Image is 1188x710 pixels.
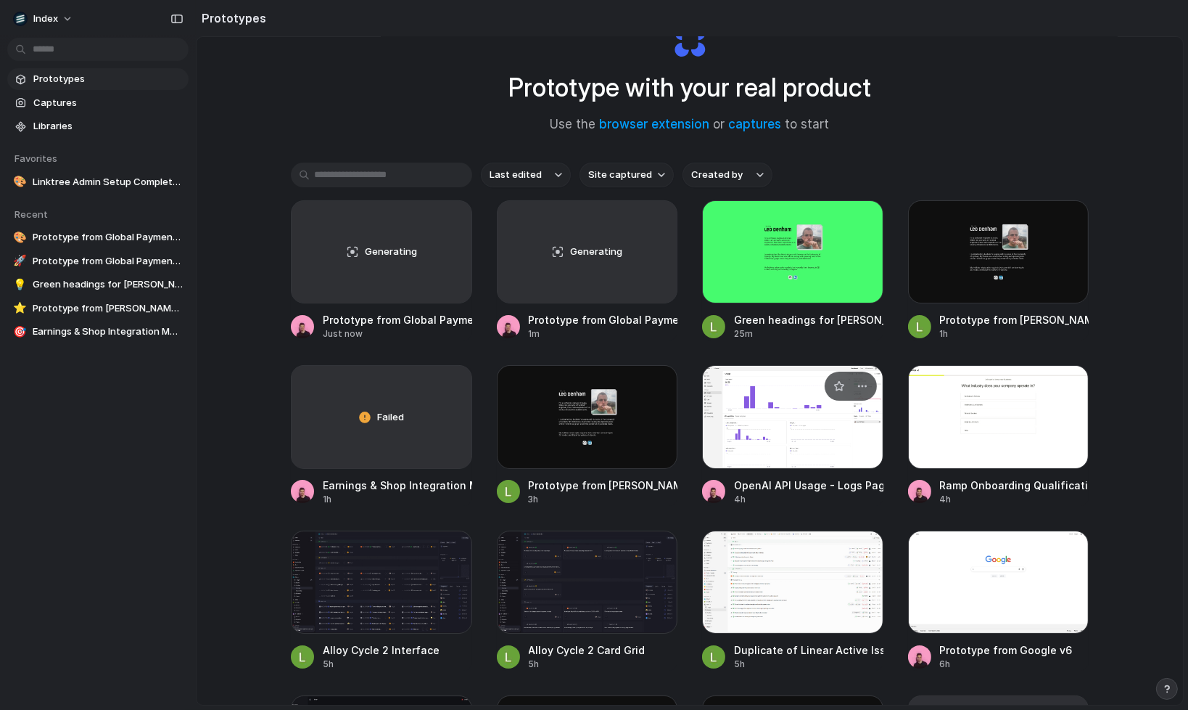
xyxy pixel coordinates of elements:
[33,230,183,245] span: Prototype from Global Payments AU
[497,365,678,505] a: Prototype from Leo Denham Headings v3Prototype from [PERSON_NAME] Headings v33h
[365,245,417,259] span: Generating
[729,117,782,131] a: captures
[579,163,674,187] button: Site captured
[7,321,189,343] a: 🎯Earnings & Shop Integration Menu
[377,410,404,425] span: Failed
[7,7,81,30] button: Index
[908,365,1089,505] a: Ramp Onboarding Qualification FlowRamp Onboarding Qualification Flow4h
[323,478,472,493] div: Earnings & Shop Integration Menu
[291,531,472,671] a: Alloy Cycle 2 InterfaceAlloy Cycle 2 Interface5h
[600,117,710,131] a: browser extension
[940,658,1073,671] div: 6h
[7,92,189,114] a: Captures
[33,254,183,269] span: Prototype from Global Payments [GEOGRAPHIC_DATA]
[550,115,830,134] span: Use the or to start
[570,245,622,259] span: Generating
[33,301,183,316] span: Prototype from [PERSON_NAME] Headings v4
[33,96,183,110] span: Captures
[15,152,57,164] span: Favorites
[7,115,189,137] a: Libraries
[508,68,871,107] h1: Prototype with your real product
[323,642,440,658] div: Alloy Cycle 2 Interface
[734,312,883,327] div: Green headings for [PERSON_NAME]
[682,163,772,187] button: Created by
[7,274,189,295] a: 💡Green headings for [PERSON_NAME]
[7,68,189,90] a: Prototypes
[196,9,266,27] h2: Prototypes
[734,642,883,658] div: Duplicate of Linear Active Issues
[323,312,472,327] div: Prototype from Global Payments AU
[481,163,571,187] button: Last edited
[7,250,189,272] a: 🚀Prototype from Global Payments [GEOGRAPHIC_DATA]
[529,493,678,506] div: 3h
[33,175,183,189] span: Linktree Admin Setup Completion
[734,327,883,340] div: 25m
[13,230,27,245] div: 🎨
[529,658,645,671] div: 5h
[7,298,189,319] a: ⭐Prototype from [PERSON_NAME] Headings v4
[33,325,183,339] span: Earnings & Shop Integration Menu
[529,312,678,327] div: Prototype from Global Payments [GEOGRAPHIC_DATA]
[291,365,472,505] a: FailedEarnings & Shop Integration Menu1h
[323,327,472,340] div: Just now
[33,72,183,86] span: Prototypes
[734,658,883,671] div: 5h
[13,277,27,292] div: 💡
[702,531,883,671] a: Duplicate of Linear Active IssuesDuplicate of Linear Active Issues5h
[734,478,883,493] div: OpenAI API Usage - Logs Page Interaction
[291,200,472,340] a: GeneratingPrototype from Global Payments AUJust now
[702,200,883,340] a: Green headings for Leo DenhamGreen headings for [PERSON_NAME]25m
[908,200,1089,340] a: Prototype from Leo Denham Headings v4Prototype from [PERSON_NAME] Headings v41h
[940,478,1089,493] div: Ramp Onboarding Qualification Flow
[323,658,440,671] div: 5h
[702,365,883,505] a: OpenAI API Usage - Logs Page InteractionOpenAI API Usage - Logs Page Interaction4h
[908,531,1089,671] a: Prototype from Google v6Prototype from Google v66h
[323,493,472,506] div: 1h
[734,493,883,506] div: 4h
[7,171,189,193] a: 🎨Linktree Admin Setup Completion
[7,227,189,248] a: 🎨Prototype from Global Payments AU
[940,493,1089,506] div: 4h
[940,642,1073,658] div: Prototype from Google v6
[33,119,183,134] span: Libraries
[497,200,678,340] a: GeneratingPrototype from Global Payments [GEOGRAPHIC_DATA]1m
[33,277,183,292] span: Green headings for [PERSON_NAME]
[13,301,27,316] div: ⭐
[15,208,48,220] span: Recent
[940,327,1089,340] div: 1h
[529,642,645,658] div: Alloy Cycle 2 Card Grid
[529,327,678,340] div: 1m
[940,312,1089,327] div: Prototype from [PERSON_NAME] Headings v4
[13,254,27,269] div: 🚀
[497,531,678,671] a: Alloy Cycle 2 Card GridAlloy Cycle 2 Card Grid5h
[529,478,678,493] div: Prototype from [PERSON_NAME] Headings v3
[691,168,743,182] span: Created by
[588,168,652,182] span: Site captured
[13,175,27,189] div: 🎨
[490,168,542,182] span: Last edited
[13,325,27,339] div: 🎯
[33,12,58,26] span: Index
